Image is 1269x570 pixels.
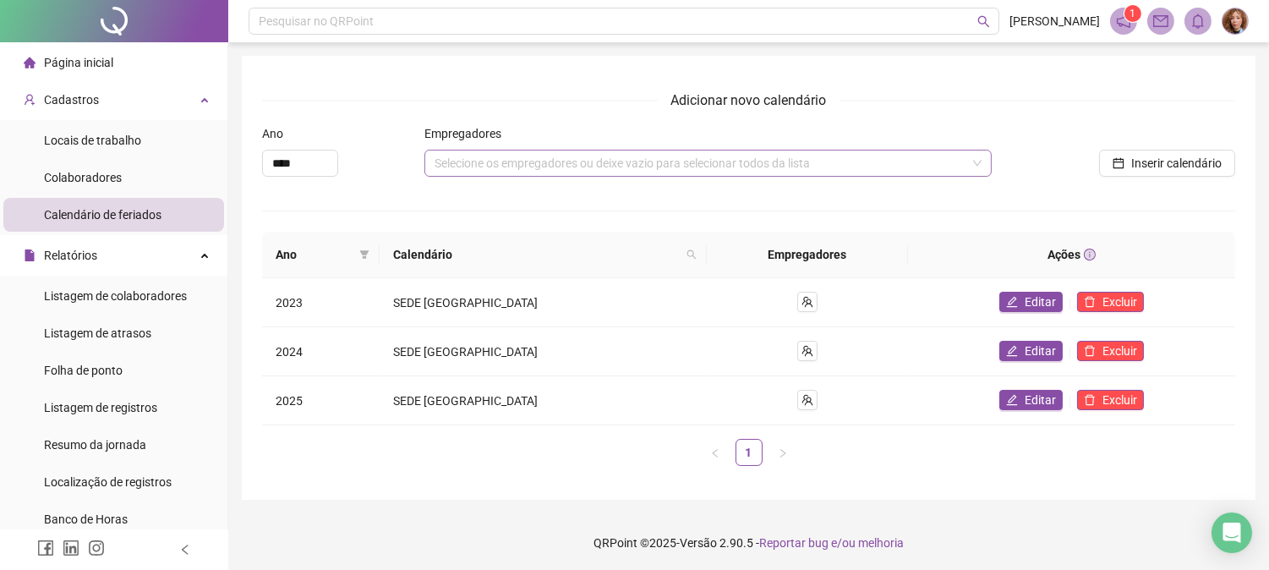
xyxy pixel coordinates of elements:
a: 1 [736,440,762,465]
span: Localização de registros [44,475,172,489]
span: team [801,296,813,308]
span: instagram [88,540,105,556]
label: Ano [262,124,294,143]
span: filter [356,242,373,267]
span: Resumo da jornada [44,438,146,452]
span: SEDE [GEOGRAPHIC_DATA] [393,345,538,359]
span: right [778,448,788,458]
span: left [179,544,191,556]
span: search [977,15,990,28]
span: SEDE [GEOGRAPHIC_DATA] [393,296,538,310]
span: Inserir calendário [1131,154,1222,173]
span: notification [1116,14,1131,29]
button: left [702,439,729,466]
span: Listagem de atrasos [44,326,151,340]
button: Excluir [1077,341,1144,361]
span: search [686,249,697,260]
th: Empregadores [707,232,908,278]
li: 1 [736,439,763,466]
button: Excluir [1077,390,1144,410]
span: Cadastros [44,93,99,107]
span: Adicionar novo calendário [658,90,840,111]
span: calendar [1113,157,1124,169]
span: info-circle [1084,249,1096,260]
span: Excluir [1102,342,1137,360]
span: delete [1084,394,1096,406]
span: search [683,242,700,267]
td: 2025 [262,376,380,425]
span: file [24,249,36,261]
span: team [801,394,813,406]
button: Editar [999,292,1063,312]
span: Locais de trabalho [44,134,141,147]
span: Editar [1025,342,1056,360]
div: Ações [922,245,1222,264]
span: Listagem de colaboradores [44,289,187,303]
span: linkedin [63,540,79,556]
span: Folha de ponto [44,364,123,377]
span: mail [1153,14,1168,29]
span: Editar [1025,391,1056,409]
span: edit [1006,345,1018,357]
span: SEDE [GEOGRAPHIC_DATA] [393,394,538,408]
span: delete [1084,296,1096,308]
span: filter [359,249,369,260]
td: 2023 [262,278,380,327]
button: Editar [999,341,1063,361]
span: Calendário [393,245,680,264]
span: team [801,345,813,357]
span: Ano [276,245,353,264]
span: Reportar bug e/ou melhoria [759,536,904,550]
span: Excluir [1102,391,1137,409]
li: Página anterior [702,439,729,466]
span: Excluir [1102,293,1137,311]
span: edit [1006,296,1018,308]
span: Página inicial [44,56,113,69]
span: edit [1006,394,1018,406]
span: Colaboradores [44,171,122,184]
label: Empregadores [424,124,512,143]
button: Editar [999,390,1063,410]
span: bell [1190,14,1206,29]
button: right [769,439,796,466]
button: Inserir calendário [1099,150,1235,177]
td: 2024 [262,327,380,376]
span: user-add [24,94,36,106]
span: Listagem de registros [44,401,157,414]
li: Próxima página [769,439,796,466]
span: delete [1084,345,1096,357]
span: left [710,448,720,458]
span: facebook [37,540,54,556]
div: Open Intercom Messenger [1212,512,1252,553]
img: 75204 [1223,8,1248,34]
span: Banco de Horas [44,512,128,526]
span: Calendário de feriados [44,208,161,222]
span: 1 [1130,8,1136,19]
span: Relatórios [44,249,97,262]
span: home [24,57,36,69]
span: Editar [1025,293,1056,311]
sup: 1 [1124,5,1141,22]
button: Excluir [1077,292,1144,312]
span: Versão [680,536,717,550]
span: [PERSON_NAME] [1009,12,1100,30]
